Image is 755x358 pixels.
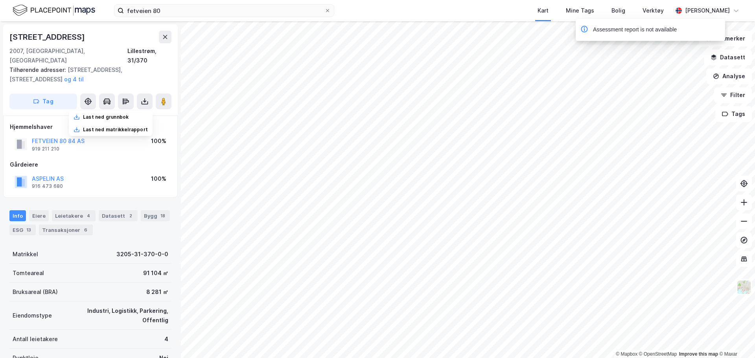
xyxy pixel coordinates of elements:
div: 2 [127,212,134,220]
div: Transaksjoner [39,224,93,235]
div: Info [9,210,26,221]
div: Industri, Logistikk, Parkering, Offentlig [61,306,168,325]
button: Tag [9,94,77,109]
div: 4 [164,334,168,344]
div: Hjemmelshaver [10,122,171,132]
a: OpenStreetMap [639,351,677,357]
div: Last ned matrikkelrapport [83,127,148,133]
div: 2007, [GEOGRAPHIC_DATA], [GEOGRAPHIC_DATA] [9,46,127,65]
div: Kart [538,6,549,15]
div: 4 [85,212,92,220]
input: Søk på adresse, matrikkel, gårdeiere, leietakere eller personer [124,5,324,17]
button: Datasett [704,50,752,65]
div: Last ned grunnbok [83,114,129,120]
div: Tomteareal [13,268,44,278]
div: Eiere [29,210,49,221]
div: 3205-31-370-0-0 [116,250,168,259]
div: Leietakere [52,210,96,221]
div: 18 [159,212,167,220]
a: Mapbox [616,351,637,357]
button: Analyse [706,68,752,84]
div: 100% [151,174,166,184]
div: Assessment report is not available [593,25,677,35]
a: Improve this map [679,351,718,357]
div: Eiendomstype [13,311,52,320]
div: Bruksareal (BRA) [13,287,58,297]
div: Mine Tags [566,6,594,15]
div: 6 [82,226,90,234]
div: Datasett [99,210,138,221]
div: [PERSON_NAME] [685,6,730,15]
div: Gårdeiere [10,160,171,169]
div: [STREET_ADDRESS], [STREET_ADDRESS] [9,65,165,84]
div: 13 [25,226,33,234]
div: 91 104 ㎡ [143,268,168,278]
button: Filter [714,87,752,103]
div: Lillestrøm, 31/370 [127,46,171,65]
span: Tilhørende adresser: [9,66,68,73]
img: logo.f888ab2527a4732fd821a326f86c7f29.svg [13,4,95,17]
div: Bygg [141,210,170,221]
div: Antall leietakere [13,334,58,344]
div: [STREET_ADDRESS] [9,31,87,43]
div: 100% [151,136,166,146]
div: Matrikkel [13,250,38,259]
div: Bolig [611,6,625,15]
div: 916 473 680 [32,183,63,189]
div: 919 211 210 [32,146,59,152]
img: Z [737,280,751,295]
iframe: Chat Widget [716,320,755,358]
div: 8 281 ㎡ [146,287,168,297]
div: ESG [9,224,36,235]
button: Tags [715,106,752,122]
div: Verktøy [643,6,664,15]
